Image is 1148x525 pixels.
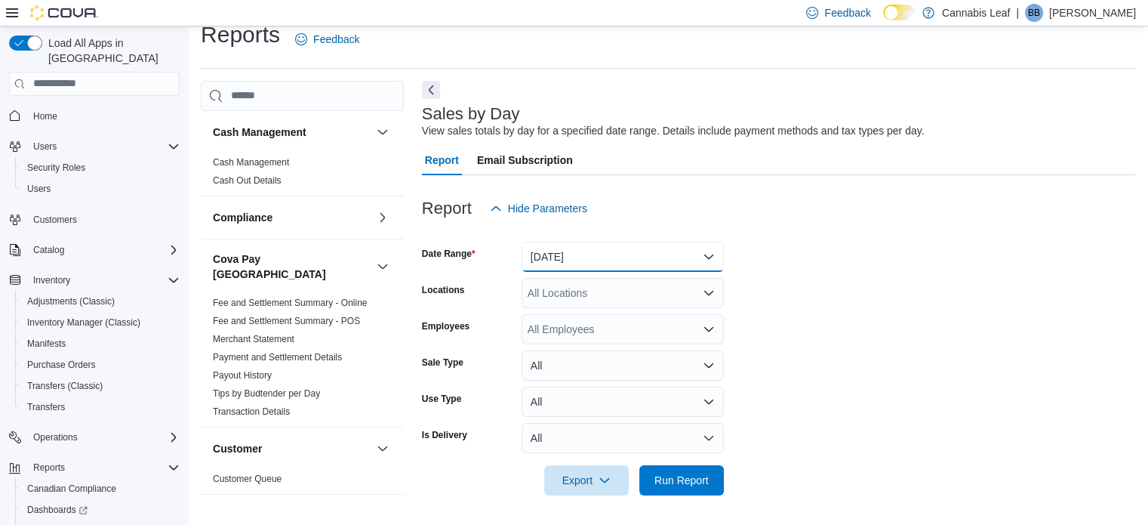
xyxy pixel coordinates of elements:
span: Cash Out Details [213,174,282,187]
a: Merchant Statement [213,334,294,344]
a: Tips by Budtender per Day [213,388,320,399]
span: Security Roles [21,159,180,177]
span: Manifests [21,335,180,353]
span: Adjustments (Classic) [21,292,180,310]
button: Reports [3,457,186,478]
span: Fee and Settlement Summary - Online [213,297,368,309]
span: Operations [33,431,78,443]
button: Catalog [27,241,70,259]
div: Cash Management [201,153,404,196]
h1: Reports [201,20,280,50]
span: Transfers [21,398,180,416]
span: Load All Apps in [GEOGRAPHIC_DATA] [42,36,180,66]
div: Bobby Bassi [1025,4,1043,22]
span: Users [21,180,180,198]
a: Adjustments (Classic) [21,292,121,310]
span: Dashboards [27,504,88,516]
a: Payout History [213,370,272,381]
button: Compliance [213,210,371,225]
p: | [1016,4,1019,22]
button: Manifests [15,333,186,354]
div: Customer [201,470,404,494]
span: Cash Management [213,156,289,168]
button: Purchase Orders [15,354,186,375]
a: Inventory Manager (Classic) [21,313,146,332]
button: All [522,387,724,417]
a: Customers [27,211,83,229]
a: Canadian Compliance [21,480,122,498]
label: Employees [422,320,469,332]
a: Purchase Orders [21,356,102,374]
label: Use Type [422,393,461,405]
span: Feedback [824,5,870,20]
span: Home [33,110,57,122]
a: Feedback [289,24,365,54]
a: Transfers (Classic) [21,377,109,395]
h3: Customer [213,441,262,456]
button: Operations [3,427,186,448]
button: Inventory [27,271,76,289]
span: Fee and Settlement Summary - POS [213,315,360,327]
a: Transfers [21,398,71,416]
button: Operations [27,428,84,446]
button: Cash Management [374,123,392,141]
span: Catalog [27,241,180,259]
button: Run Report [639,465,724,496]
span: Feedback [313,32,359,47]
span: Email Subscription [477,145,573,175]
span: Adjustments (Classic) [27,295,115,307]
label: Sale Type [422,357,463,369]
span: Customer Queue [213,473,282,485]
span: Inventory [27,271,180,289]
button: [DATE] [522,242,724,272]
span: Transfers [27,401,65,413]
a: Fee and Settlement Summary - Online [213,298,368,308]
span: Merchant Statement [213,333,294,345]
span: Payment and Settlement Details [213,351,342,363]
span: Tips by Budtender per Day [213,388,320,400]
span: Canadian Compliance [27,483,116,495]
span: Reports [33,462,65,474]
button: Users [3,136,186,157]
h3: Cash Management [213,125,306,140]
button: Inventory Manager (Classic) [15,312,186,333]
button: Hide Parameters [484,193,593,224]
button: Catalog [3,239,186,261]
button: Users [27,137,63,156]
button: Security Roles [15,157,186,178]
span: Manifests [27,338,66,350]
p: Cannabis Leaf [942,4,1010,22]
button: All [522,423,724,453]
button: Export [544,465,629,496]
a: Fee and Settlement Summary - POS [213,316,360,326]
span: Operations [27,428,180,446]
button: Open list of options [703,287,715,299]
button: Reports [27,459,71,477]
a: Home [27,107,63,125]
button: Customer [213,441,371,456]
div: View sales totals by day for a specified date range. Details include payment methods and tax type... [422,123,925,139]
span: Run Report [654,473,709,488]
a: Users [21,180,57,198]
button: Users [15,178,186,199]
span: Payout History [213,369,272,381]
span: Dark Mode [883,20,884,21]
a: Cash Out Details [213,175,282,186]
span: Users [27,137,180,156]
span: BB [1028,4,1040,22]
button: Open list of options [703,323,715,335]
a: Transaction Details [213,406,290,417]
span: Inventory [33,274,70,286]
button: Canadian Compliance [15,478,186,499]
span: Canadian Compliance [21,480,180,498]
span: Users [27,183,51,195]
span: Purchase Orders [27,359,96,371]
a: Cash Management [213,157,289,168]
button: Cova Pay [GEOGRAPHIC_DATA] [213,252,371,282]
label: Locations [422,284,465,296]
span: Security Roles [27,162,85,174]
span: Transaction Details [213,406,290,418]
label: Is Delivery [422,429,467,441]
p: [PERSON_NAME] [1049,4,1136,22]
